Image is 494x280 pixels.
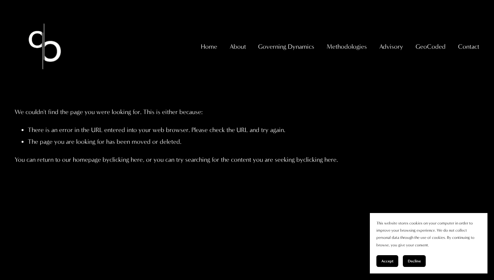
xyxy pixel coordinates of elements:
[376,220,481,249] p: This website stores cookies on your computer in order to improve your browsing experience. We do ...
[376,255,398,267] button: Accept
[416,41,446,52] span: GeoCoded
[379,41,403,52] span: Advisory
[15,154,479,165] p: You can return to our homepage by , or you can try searching for the content you are seeking by .
[381,259,393,263] span: Accept
[408,259,421,263] span: Decline
[28,136,479,147] li: The page you are looking for has been moved or deleted.
[416,40,446,53] a: folder dropdown
[15,91,479,118] p: We couldn't find the page you were looking for. This is either because:
[201,40,217,53] a: Home
[379,40,403,53] a: folder dropdown
[458,41,479,52] span: Contact
[403,255,426,267] button: Decline
[458,40,479,53] a: folder dropdown
[258,41,314,52] span: Governing Dynamics
[327,41,367,52] span: Methodologies
[28,124,479,136] li: There is an error in the URL entered into your web browser. Please check the URL and try again.
[230,41,246,52] span: About
[258,40,314,53] a: folder dropdown
[327,40,367,53] a: folder dropdown
[303,156,337,163] a: clicking here
[230,40,246,53] a: folder dropdown
[109,156,143,163] a: clicking here
[370,213,487,273] section: Cookie banner
[15,16,75,76] img: Christopher Sanchez &amp; Co.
